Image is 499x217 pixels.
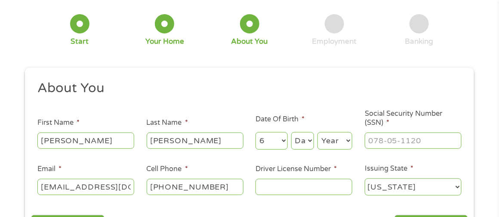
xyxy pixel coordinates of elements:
label: Driver License Number [256,165,337,174]
label: Date Of Birth [256,115,305,124]
h2: About You [37,80,456,97]
input: Smith [147,133,243,149]
label: Last Name [147,118,188,127]
input: 078-05-1120 [365,133,462,149]
label: First Name [37,118,80,127]
div: Employment [312,37,357,46]
label: Social Security Number (SSN) [365,109,462,127]
div: Start [71,37,89,46]
label: Cell Phone [147,165,188,174]
div: Banking [405,37,434,46]
div: About You [231,37,268,46]
label: Issuing State [365,164,413,173]
input: john@gmail.com [37,179,134,195]
label: Email [37,165,62,174]
div: Your Home [145,37,184,46]
input: John [37,133,134,149]
input: (541) 754-3010 [147,179,243,195]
